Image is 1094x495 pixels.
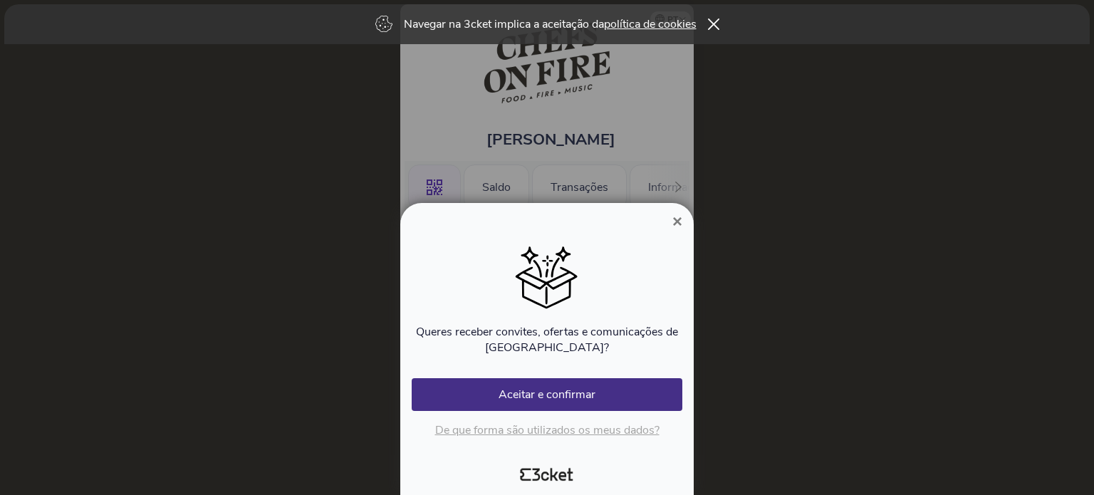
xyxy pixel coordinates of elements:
a: política de cookies [604,16,697,32]
p: Queres receber convites, ofertas e comunicações de [GEOGRAPHIC_DATA]? [412,324,682,355]
span: × [672,212,682,231]
p: De que forma são utilizados os meus dados? [412,422,682,438]
p: Navegar na 3cket implica a aceitação da [404,16,697,32]
button: Aceitar e confirmar [412,378,682,411]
